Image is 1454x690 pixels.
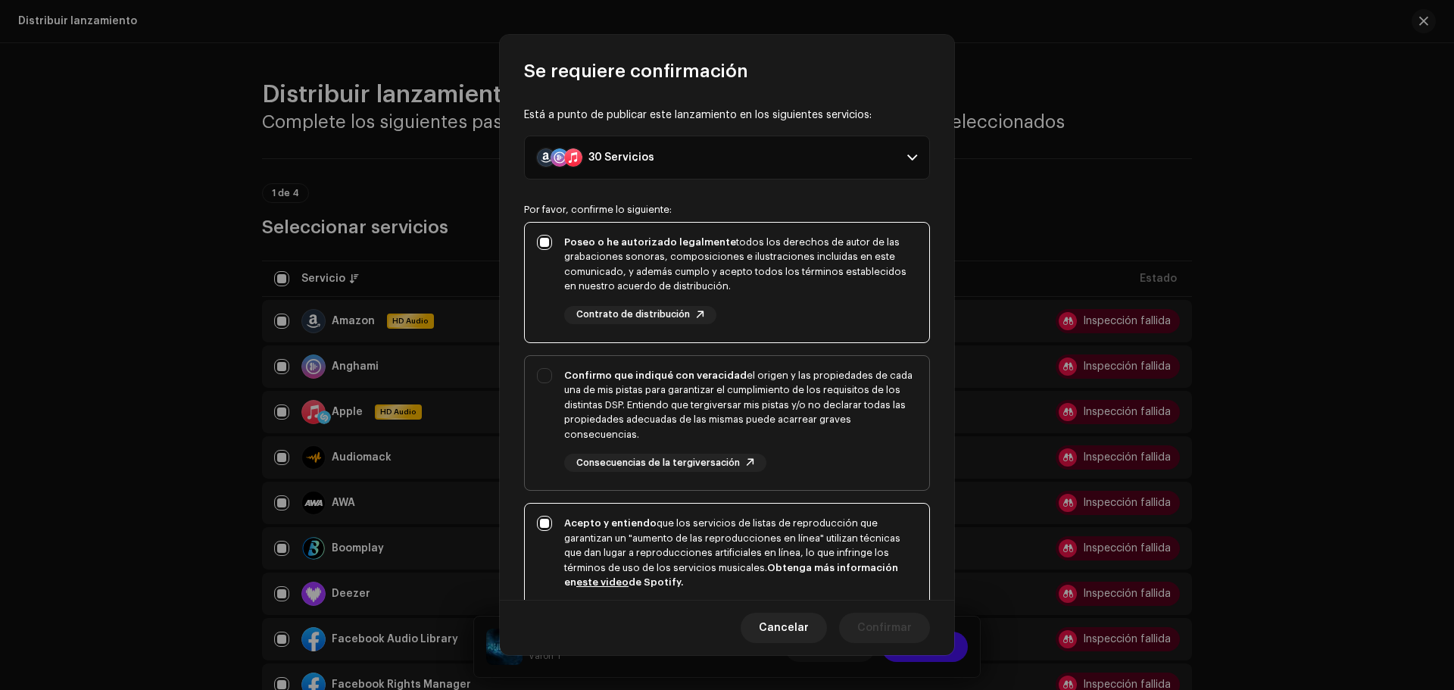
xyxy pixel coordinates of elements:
[564,370,747,380] strong: Confirmo que indiqué con veracidad
[524,222,930,343] p-togglebutton: Poseo o he autorizado legalmentetodos los derechos de autor de las grabaciones sonoras, composici...
[564,563,898,588] strong: Obtenga más información en de Spotify.
[564,368,917,442] div: el origen y las propiedades de cada una de mis pistas para garantizar el cumplimiento de los requ...
[564,235,917,294] div: todos los derechos de autor de las grabaciones sonoras, composiciones e ilustraciones incluidas e...
[564,237,736,247] strong: Poseo o he autorizado legalmente
[588,151,654,164] div: 30 Servicios
[576,458,740,468] span: Consecuencias de la tergiversación
[857,613,912,643] span: Confirmar
[576,577,629,587] a: este video
[524,108,930,123] div: Está a punto de publicar este lanzamiento en los siguientes servicios:
[524,355,930,492] p-togglebutton: Confirmo que indiqué con veracidadel origen y las propiedades de cada una de mis pistas para gara...
[564,518,657,528] strong: Acepto y entiendo
[839,613,930,643] button: Confirmar
[524,59,748,83] span: Se requiere confirmación
[564,516,917,590] div: que los servicios de listas de reproducción que garantizan un "aumento de las reproducciones en l...
[759,613,809,643] span: Cancelar
[576,310,690,320] span: Contrato de distribución
[524,503,930,663] p-togglebutton: Acepto y entiendoque los servicios de listas de reproducción que garantizan un "aumento de las re...
[524,136,930,180] p-accordion-header: 30 Servicios
[524,204,930,216] div: Por favor, confirme lo siguiente:
[741,613,827,643] button: Cancelar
